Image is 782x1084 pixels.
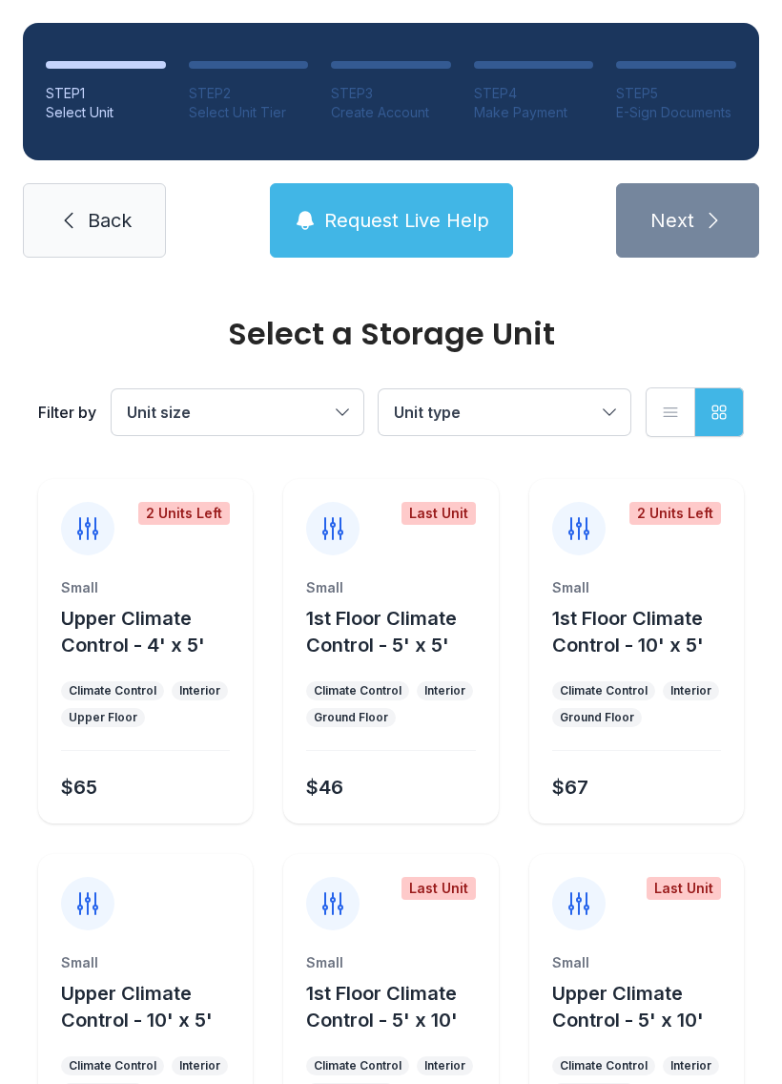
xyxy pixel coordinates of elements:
[61,980,245,1033] button: Upper Climate Control - 10' x 5'
[112,389,363,435] button: Unit size
[306,980,490,1033] button: 1st Floor Climate Control - 5' x 10'
[331,103,451,122] div: Create Account
[61,953,230,972] div: Small
[552,607,704,657] span: 1st Floor Climate Control - 10' x 5'
[314,710,388,725] div: Ground Floor
[306,774,343,801] div: $46
[552,605,736,658] button: 1st Floor Climate Control - 10' x 5'
[314,1058,401,1074] div: Climate Control
[552,953,721,972] div: Small
[61,774,97,801] div: $65
[401,877,476,900] div: Last Unit
[616,84,736,103] div: STEP 5
[88,207,132,234] span: Back
[189,84,309,103] div: STEP 2
[61,605,245,658] button: Upper Climate Control - 4' x 5'
[552,774,588,801] div: $67
[424,1058,465,1074] div: Interior
[69,683,156,698] div: Climate Control
[560,1058,648,1074] div: Climate Control
[46,103,166,122] div: Select Unit
[306,605,490,658] button: 1st Floor Climate Control - 5' x 5'
[560,683,648,698] div: Climate Control
[474,84,594,103] div: STEP 4
[616,103,736,122] div: E-Sign Documents
[670,1058,711,1074] div: Interior
[629,502,721,525] div: 2 Units Left
[552,982,704,1032] span: Upper Climate Control - 5' x 10'
[127,403,191,422] span: Unit size
[61,607,205,657] span: Upper Climate Control - 4' x 5'
[38,401,96,424] div: Filter by
[324,207,489,234] span: Request Live Help
[379,389,630,435] button: Unit type
[38,319,744,349] div: Select a Storage Unit
[138,502,230,525] div: 2 Units Left
[179,1058,220,1074] div: Interior
[306,953,475,972] div: Small
[670,683,711,698] div: Interior
[331,84,451,103] div: STEP 3
[474,103,594,122] div: Make Payment
[61,982,213,1032] span: Upper Climate Control - 10' x 5'
[61,578,230,597] div: Small
[69,710,137,725] div: Upper Floor
[552,980,736,1033] button: Upper Climate Control - 5' x 10'
[314,683,401,698] div: Climate Control
[401,502,476,525] div: Last Unit
[69,1058,156,1074] div: Climate Control
[179,683,220,698] div: Interior
[189,103,309,122] div: Select Unit Tier
[306,607,457,657] span: 1st Floor Climate Control - 5' x 5'
[306,578,475,597] div: Small
[46,84,166,103] div: STEP 1
[560,710,634,725] div: Ground Floor
[552,578,721,597] div: Small
[424,683,465,698] div: Interior
[306,982,458,1032] span: 1st Floor Climate Control - 5' x 10'
[394,403,461,422] span: Unit type
[650,207,694,234] span: Next
[647,877,721,900] div: Last Unit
